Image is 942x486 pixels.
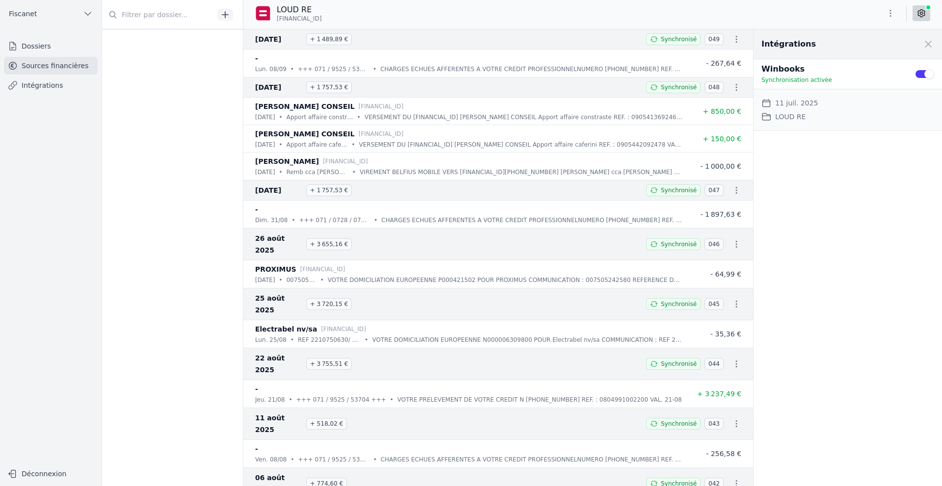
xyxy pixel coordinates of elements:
[287,275,316,285] p: 007505242580
[290,335,294,345] div: •
[255,335,287,345] p: lun. 25/08
[306,418,347,430] span: + 518,02 €
[705,358,724,370] span: 044
[381,215,682,225] p: CHARGES ECHUES AFFERENTES A VOTRE CREDIT PROFESSIONNELNUMERO [PHONE_NUMBER] REF. : 0804991050230 ...
[661,300,697,308] span: Synchronisé
[298,64,369,74] p: +++ 071 / 9525 / 53704 +++
[306,238,352,250] span: + 3 655,16 €
[255,5,271,21] img: belfius.png
[697,390,741,398] span: + 3 237,49 €
[775,111,806,123] dd: LOUD RE
[306,358,352,370] span: + 3 755,51 €
[255,275,275,285] p: [DATE]
[390,395,393,405] div: •
[255,323,317,335] p: Electrabel nv/sa
[661,35,697,43] span: Synchronisé
[255,395,285,405] p: jeu. 21/08
[255,412,302,435] span: 11 août 2025
[359,140,682,150] p: VERSEMENT DU [FINANCIAL_ID] [PERSON_NAME] CONSEIL Apport affaire caferini REF. : 0905442092478 VA...
[298,335,361,345] p: REF 2210750630/ 707532145886/ 6833215340
[365,112,682,122] p: VERSEMENT DU [FINANCIAL_ID] [PERSON_NAME] CONSEIL Apport affaire constraste REF. : 0905413692462 ...
[374,215,377,225] div: •
[352,167,356,177] div: •
[255,455,287,464] p: ven. 08/08
[700,162,741,170] span: - 1 000,00 €
[255,184,302,196] span: [DATE]
[705,33,724,45] span: 049
[290,64,294,74] div: •
[661,240,697,248] span: Synchronisé
[703,107,741,115] span: + 850,00 €
[290,455,294,464] div: •
[255,112,275,122] p: [DATE]
[306,184,352,196] span: + 1 757,53 €
[328,275,682,285] p: VOTRE DOMICILIATION EUROPEENNE P000421502 POUR PROXIMUS COMMUNICATION : 007505242580 REFERENCE DU...
[255,155,319,167] p: [PERSON_NAME]
[255,64,287,74] p: lun. 08/09
[372,335,682,345] p: VOTRE DOMICILIATION EUROPEENNE N000006309800 POUR Electrabel nv/sa COMMUNICATION : REF 2210750630...
[705,238,724,250] span: 046
[255,33,302,45] span: [DATE]
[365,335,368,345] div: •
[306,81,352,93] span: + 1 757,53 €
[9,9,37,19] span: Fiscanet
[761,63,903,75] p: Winbooks
[102,6,214,24] input: Filtrer par dossier...
[289,395,292,405] div: •
[255,215,288,225] p: dim. 31/08
[710,330,741,338] span: - 35,36 €
[351,140,355,150] div: •
[661,360,697,368] span: Synchronisé
[4,37,98,55] a: Dossiers
[255,204,258,215] p: -
[298,455,369,464] p: +++ 071 / 9525 / 53704 +++
[705,418,724,430] span: 043
[706,450,741,458] span: - 256,58 €
[279,140,283,150] div: •
[306,33,352,45] span: + 1 489,89 €
[775,97,818,109] dd: 11 juil. 2025
[323,156,368,166] p: [FINANCIAL_ID]
[255,352,302,376] span: 22 août 2025
[710,270,741,278] span: - 64,99 €
[320,275,324,285] div: •
[277,4,322,16] p: LOUD RE
[705,81,724,93] span: 048
[255,383,258,395] p: -
[287,140,348,150] p: Apport affaire caferini
[700,210,741,218] span: - 1 897,63 €
[705,184,724,196] span: 047
[661,186,697,194] span: Synchronisé
[291,215,295,225] div: •
[277,15,322,23] span: [FINANCIAL_ID]
[4,6,98,22] button: Fiscanet
[321,324,366,334] p: [FINANCIAL_ID]
[380,64,682,74] p: CHARGES ECHUES AFFERENTES A VOTRE CREDIT PROFESSIONNELNUMERO [PHONE_NUMBER] REF. : 08049A1003204 ...
[255,263,296,275] p: PROXIMUS
[381,455,682,464] p: CHARGES ECHUES AFFERENTES A VOTRE CREDIT PROFESSIONNELNUMERO [PHONE_NUMBER] REF. : 0804991019633 ...
[703,135,741,143] span: + 150,00 €
[661,420,697,428] span: Synchronisé
[279,275,283,285] div: •
[761,77,832,83] span: Synchronisation activée
[397,395,682,405] p: VOTRE PRELEVEMENT DE VOTRE CREDIT N [PHONE_NUMBER] REF. : 0804991002200 VAL. 21-08
[296,395,386,405] p: +++ 071 / 9525 / 53704 +++
[359,129,404,139] p: [FINANCIAL_ID]
[255,292,302,316] span: 25 août 2025
[255,52,258,64] p: -
[255,81,302,93] span: [DATE]
[255,232,302,256] span: 26 août 2025
[255,140,275,150] p: [DATE]
[705,298,724,310] span: 045
[306,298,352,310] span: + 3 720,15 €
[359,102,404,111] p: [FINANCIAL_ID]
[279,167,283,177] div: •
[373,64,376,74] div: •
[706,59,741,67] span: - 267,64 €
[255,101,355,112] p: [PERSON_NAME] CONSEIL
[279,112,283,122] div: •
[761,38,816,50] h2: Intégrations
[4,466,98,482] button: Déconnexion
[255,167,275,177] p: [DATE]
[4,77,98,94] a: Intégrations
